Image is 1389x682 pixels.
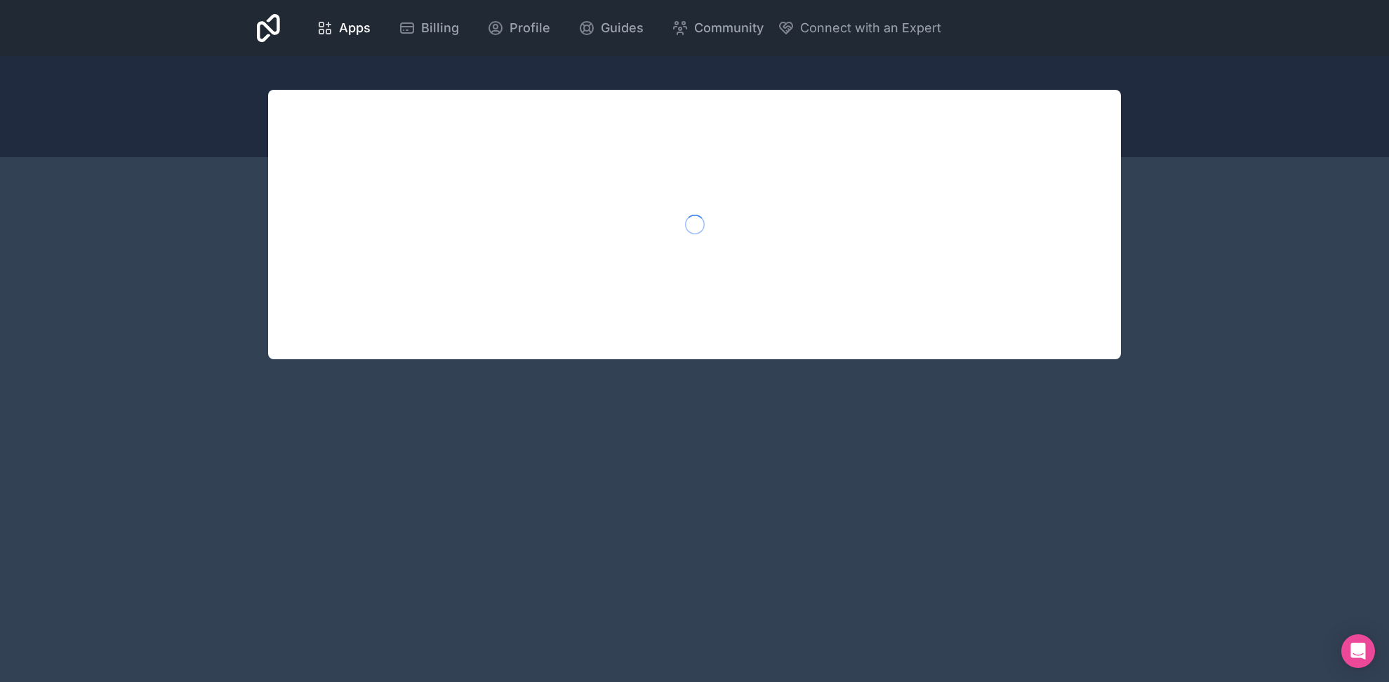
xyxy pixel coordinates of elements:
button: Connect with an Expert [778,18,941,38]
span: Community [694,18,764,38]
span: Apps [339,18,371,38]
a: Apps [305,13,382,44]
span: Guides [601,18,644,38]
span: Profile [510,18,550,38]
div: Open Intercom Messenger [1341,634,1375,668]
span: Connect with an Expert [800,18,941,38]
a: Community [660,13,775,44]
span: Billing [421,18,459,38]
a: Profile [476,13,561,44]
a: Billing [387,13,470,44]
a: Guides [567,13,655,44]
